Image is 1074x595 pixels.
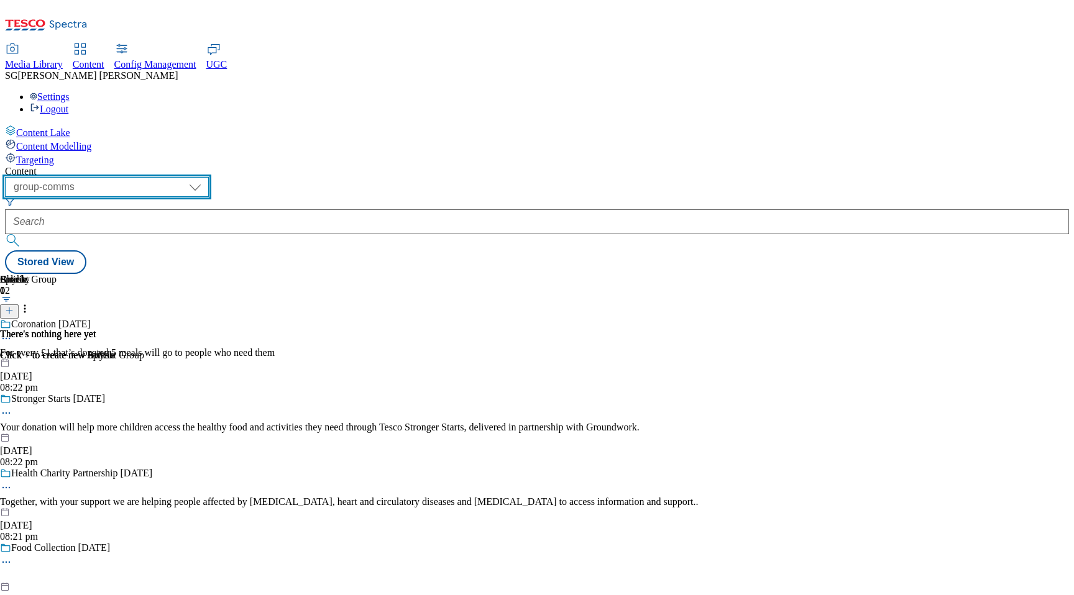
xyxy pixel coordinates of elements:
[11,393,105,404] div: Stronger Starts [DATE]
[5,166,1069,177] div: Content
[30,104,68,114] a: Logout
[5,139,1069,152] a: Content Modelling
[5,209,1069,234] input: Search
[5,59,63,70] span: Media Library
[11,468,152,479] div: Health Charity Partnership [DATE]
[16,155,54,165] span: Targeting
[5,250,86,274] button: Stored View
[114,44,196,70] a: Config Management
[16,141,91,152] span: Content Modelling
[206,44,227,70] a: UGC
[5,125,1069,139] a: Content Lake
[73,59,104,70] span: Content
[30,91,70,102] a: Settings
[11,542,110,553] div: Food Collection [DATE]
[5,197,15,207] svg: Search Filters
[73,44,104,70] a: Content
[5,70,17,81] span: SG
[17,70,178,81] span: [PERSON_NAME] [PERSON_NAME]
[16,127,70,138] span: Content Lake
[5,152,1069,166] a: Targeting
[114,59,196,70] span: Config Management
[206,59,227,70] span: UGC
[5,44,63,70] a: Media Library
